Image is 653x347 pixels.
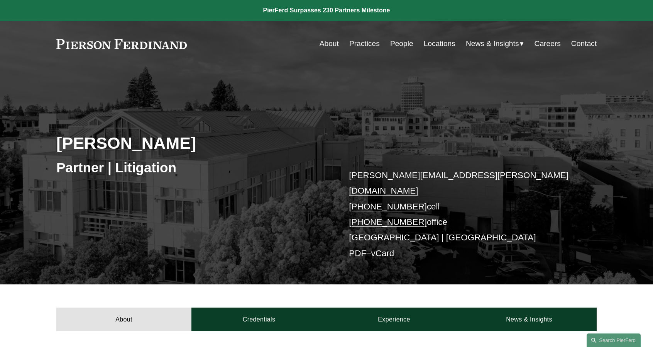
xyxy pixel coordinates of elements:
[56,308,191,331] a: About
[191,308,326,331] a: Credentials
[56,159,326,176] h3: Partner | Litigation
[587,333,641,347] a: Search this site
[390,36,413,51] a: People
[535,36,561,51] a: Careers
[349,168,574,261] p: cell office [GEOGRAPHIC_DATA] | [GEOGRAPHIC_DATA] –
[349,217,427,227] a: [PHONE_NUMBER]
[349,248,366,258] a: PDF
[320,36,339,51] a: About
[349,36,380,51] a: Practices
[466,37,519,51] span: News & Insights
[349,202,427,211] a: [PHONE_NUMBER]
[462,308,597,331] a: News & Insights
[326,308,462,331] a: Experience
[349,170,568,196] a: [PERSON_NAME][EMAIL_ADDRESS][PERSON_NAME][DOMAIN_NAME]
[371,248,394,258] a: vCard
[424,36,455,51] a: Locations
[56,133,326,153] h2: [PERSON_NAME]
[571,36,597,51] a: Contact
[466,36,524,51] a: folder dropdown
